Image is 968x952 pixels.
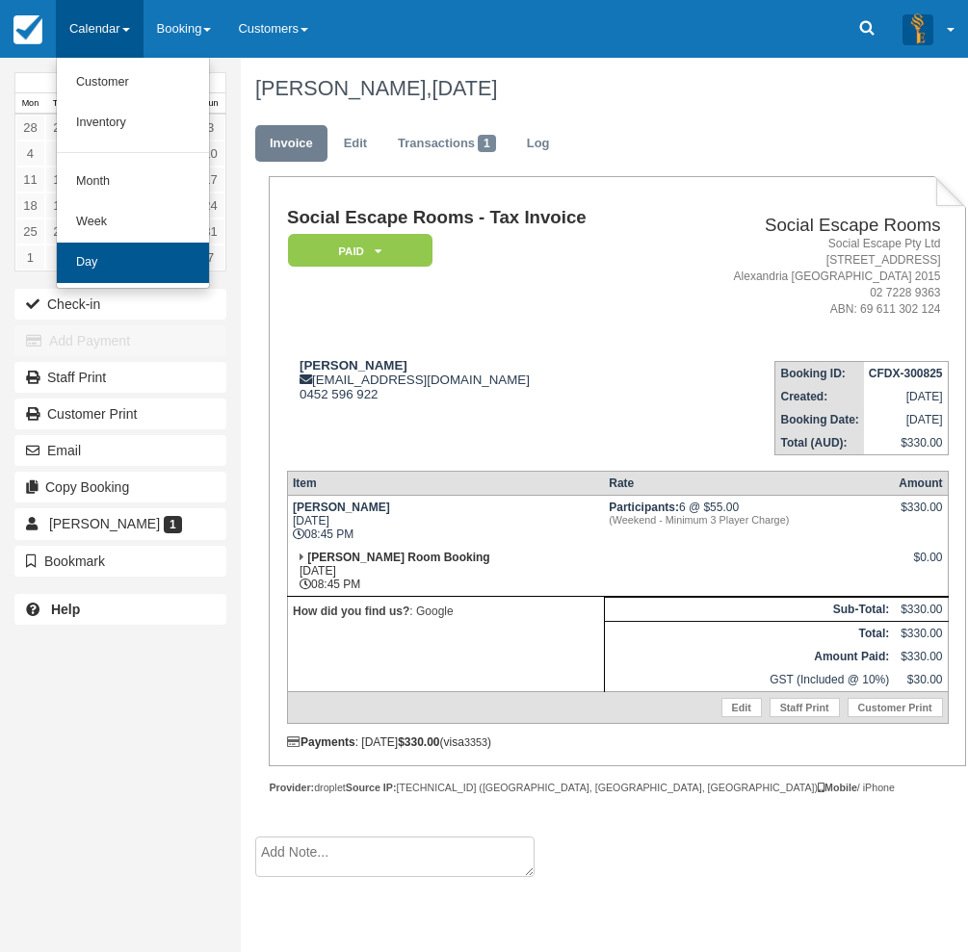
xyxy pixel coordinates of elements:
[57,63,209,103] a: Customer
[864,431,948,455] td: $330.00
[15,244,45,270] a: 1
[15,219,45,244] a: 25
[287,735,355,749] strong: Payments
[894,645,948,668] td: $330.00
[674,216,941,236] h2: Social Escape Rooms
[287,471,604,495] th: Item
[14,289,226,320] button: Check-in
[894,597,948,621] td: $330.00
[45,167,75,193] a: 12
[293,605,409,618] strong: How did you find us?
[196,244,225,270] a: 7
[894,471,948,495] th: Amount
[269,782,314,793] strong: Provider:
[196,167,225,193] a: 17
[287,546,604,597] td: [DATE] 08:45 PM
[57,202,209,243] a: Week
[56,58,210,289] ul: Calendar
[287,735,949,749] div: : [DATE] (visa )
[196,115,225,141] a: 3
[45,219,75,244] a: 26
[775,431,864,455] th: Total (AUD):
[15,93,45,115] th: Mon
[721,698,762,717] a: Edit
[14,325,226,356] button: Add Payment
[300,358,407,373] strong: [PERSON_NAME]
[899,551,942,579] div: $0.00
[478,135,496,152] span: 1
[14,508,226,539] a: [PERSON_NAME] 1
[45,244,75,270] a: 2
[15,167,45,193] a: 11
[196,193,225,219] a: 24
[57,162,209,202] a: Month
[609,501,679,514] strong: Participants
[196,93,225,115] th: Sun
[45,93,75,115] th: Tue
[307,551,489,564] strong: [PERSON_NAME] Room Booking
[14,546,226,577] button: Bookmark
[674,236,941,319] address: Social Escape Pty Ltd [STREET_ADDRESS] Alexandria [GEOGRAPHIC_DATA] 2015 02 7228 9363 ABN: 69 611...
[775,385,864,408] th: Created:
[15,115,45,141] a: 28
[512,125,564,163] a: Log
[164,516,182,533] span: 1
[14,594,226,625] a: Help
[775,361,864,385] th: Booking ID:
[15,193,45,219] a: 18
[196,141,225,167] a: 10
[45,141,75,167] a: 5
[287,233,426,269] a: Paid
[329,125,381,163] a: Edit
[894,668,948,692] td: $30.00
[398,735,439,749] strong: $330.00
[269,781,966,795] div: droplet [TECHNICAL_ID] ([GEOGRAPHIC_DATA], [GEOGRAPHIC_DATA], [GEOGRAPHIC_DATA]) / iPhone
[848,698,943,717] a: Customer Print
[14,435,226,466] button: Email
[383,125,510,163] a: Transactions1
[604,668,894,692] td: GST (Included @ 10%)
[287,495,604,546] td: [DATE] 08:45 PM
[45,115,75,141] a: 29
[770,698,840,717] a: Staff Print
[293,501,390,514] strong: [PERSON_NAME]
[57,103,209,143] a: Inventory
[775,408,864,431] th: Booking Date:
[14,472,226,502] button: Copy Booking
[604,645,894,668] th: Amount Paid:
[609,514,889,526] em: (Weekend - Minimum 3 Player Charge)
[255,77,953,100] h1: [PERSON_NAME],
[288,234,432,268] em: Paid
[346,782,397,793] strong: Source IP:
[45,193,75,219] a: 19
[13,15,42,44] img: checkfront-main-nav-mini-logo.png
[604,621,894,645] th: Total:
[903,13,933,44] img: A3
[196,219,225,244] a: 31
[464,736,487,748] small: 3353
[14,399,226,429] a: Customer Print
[899,501,942,529] div: $330.00
[604,495,894,546] td: 6 @ $55.00
[14,362,226,393] a: Staff Print
[51,602,80,617] b: Help
[15,141,45,167] a: 4
[57,243,209,283] a: Day
[604,471,894,495] th: Rate
[49,516,160,531] span: [PERSON_NAME]
[869,367,943,380] strong: CFDX-300825
[604,597,894,621] th: Sub-Total:
[818,782,857,793] strong: Mobile
[293,602,599,621] p: : Google
[894,621,948,645] td: $330.00
[287,208,667,228] h1: Social Escape Rooms - Tax Invoice
[432,76,497,100] span: [DATE]
[864,385,948,408] td: [DATE]
[287,358,667,401] div: [EMAIL_ADDRESS][DOMAIN_NAME] 0452 596 922
[255,125,327,163] a: Invoice
[864,408,948,431] td: [DATE]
